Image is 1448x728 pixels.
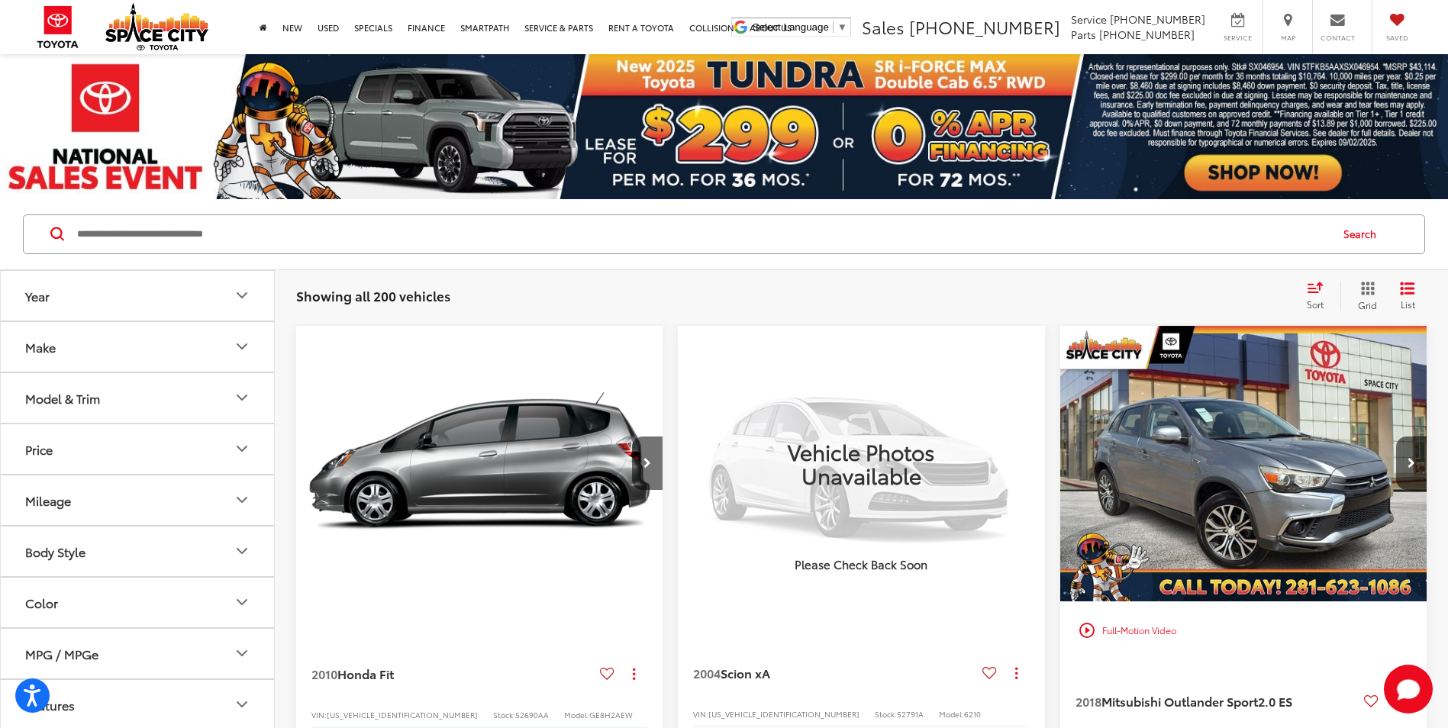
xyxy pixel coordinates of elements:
[633,668,635,680] span: dropdown dots
[25,340,56,354] div: Make
[25,544,85,559] div: Body Style
[1384,665,1433,714] button: Toggle Chat Window
[1388,281,1427,311] button: List View
[296,286,450,304] span: Showing all 200 vehicles
[753,21,847,33] a: Select Language​
[939,708,964,720] span: Model:
[1,373,276,423] button: Model & TrimModel & Trim
[233,542,251,560] div: Body Style
[515,709,549,720] span: 52690AA
[295,326,664,601] a: 2010 Honda Fit Base FWD2010 Honda Fit Base FWD2010 Honda Fit Base FWD2010 Honda Fit Base FWD
[105,3,208,50] img: Space City Toyota
[233,388,251,407] div: Model & Trim
[25,442,53,456] div: Price
[1329,215,1398,253] button: Search
[1400,298,1415,311] span: List
[233,286,251,304] div: Year
[862,14,905,39] span: Sales
[76,216,1329,253] input: Search by Make, Model, or Keyword
[564,709,589,720] span: Model:
[1221,33,1255,43] span: Service
[1,475,276,525] button: MileageMileage
[678,326,1044,601] img: Vehicle Photos Unavailable Please Check Back Soon
[327,709,478,720] span: [US_VEHICLE_IDENTIFICATION_NUMBER]
[1,271,276,321] button: YearYear
[589,709,633,720] span: GE8H2AEW
[233,644,251,662] div: MPG / MPGe
[632,436,663,490] button: Next image
[1,578,276,627] button: ColorColor
[1059,326,1428,603] img: 2018 Mitsubishi Outlander Sport 2.0 ES 4x2
[311,665,337,682] span: 2010
[1071,11,1107,27] span: Service
[1258,692,1292,710] span: 2.0 ES
[1110,11,1205,27] span: [PHONE_NUMBER]
[753,21,829,33] span: Select Language
[233,695,251,714] div: Features
[1,527,276,576] button: Body StyleBody Style
[1059,326,1428,601] div: 2018 Mitsubishi Outlander Sport 2.0 ES 0
[1396,436,1427,490] button: Next image
[1099,27,1195,42] span: [PHONE_NUMBER]
[311,709,327,720] span: VIN:
[1380,33,1414,43] span: Saved
[25,288,50,303] div: Year
[311,665,594,682] a: 2010Honda Fit
[964,708,981,720] span: 6210
[897,708,924,720] span: 52791A
[708,708,859,720] span: [US_VEHICLE_IDENTIFICATION_NUMBER]
[1,629,276,678] button: MPG / MPGeMPG / MPGe
[25,391,100,405] div: Model & Trim
[621,660,647,687] button: Actions
[1307,298,1324,311] span: Sort
[909,14,1060,39] span: [PHONE_NUMBER]
[1,424,276,474] button: PricePrice
[295,326,664,602] img: 2010 Honda Fit Base FWD
[25,646,98,661] div: MPG / MPGe
[1340,281,1388,311] button: Grid View
[233,491,251,509] div: Mileage
[875,708,897,720] span: Stock:
[1321,33,1355,43] span: Contact
[295,326,664,601] div: 2010 Honda Fit Base 0
[233,440,251,458] div: Price
[1076,693,1358,710] a: 2018Mitsubishi Outlander Sport2.0 ES
[25,493,71,507] div: Mileage
[1271,33,1304,43] span: Map
[1384,665,1433,714] svg: Start Chat
[678,326,1044,601] a: VIEW_DETAILS
[833,21,834,33] span: ​
[837,21,847,33] span: ▼
[1358,298,1377,311] span: Grid
[693,708,708,720] span: VIN:
[1003,660,1030,687] button: Actions
[233,337,251,356] div: Make
[337,665,394,682] span: Honda Fit
[1071,27,1096,42] span: Parts
[1059,326,1428,601] a: 2018 Mitsubishi Outlander Sport 2.0 ES 4x22018 Mitsubishi Outlander Sport 2.0 ES 4x22018 Mitsubis...
[693,664,721,681] span: 2004
[693,665,976,681] a: 2004Scion xA
[233,593,251,611] div: Color
[25,697,75,712] div: Features
[1299,281,1340,311] button: Select sort value
[493,709,515,720] span: Stock:
[1101,692,1258,710] span: Mitsubishi Outlander Sport
[721,664,770,681] span: Scion xA
[1,322,276,372] button: MakeMake
[1015,667,1017,679] span: dropdown dots
[25,595,58,610] div: Color
[1076,692,1101,710] span: 2018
